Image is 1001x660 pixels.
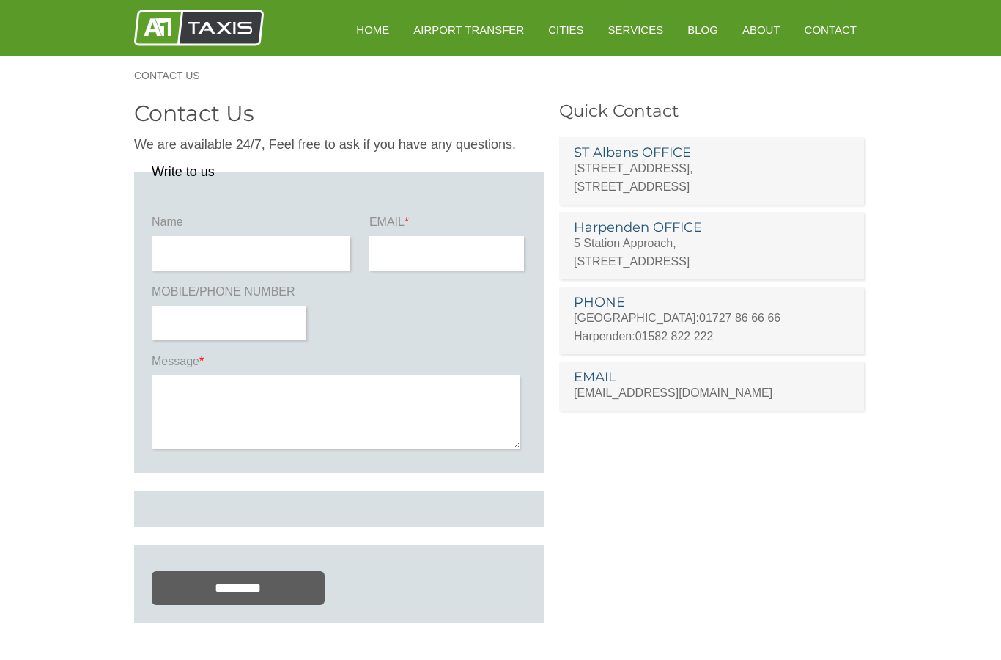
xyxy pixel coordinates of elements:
[134,10,264,46] img: A1 Taxis
[574,146,849,159] h3: ST Albans OFFICE
[677,12,728,48] a: Blog
[538,12,594,48] a: Cities
[574,309,849,327] p: [GEOGRAPHIC_DATA]:
[574,159,849,196] p: [STREET_ADDRESS], [STREET_ADDRESS]
[794,12,867,48] a: Contact
[635,330,714,342] a: 01582 822 222
[574,296,849,309] h3: PHONE
[574,234,849,271] p: 5 Station Approach, [STREET_ADDRESS]
[134,103,544,125] h2: Contact Us
[699,312,780,324] a: 01727 86 66 66
[574,327,849,345] p: Harpenden:
[152,284,309,306] label: MOBILE/PHONE NUMBER
[559,103,867,120] h3: Quick Contact
[152,214,354,236] label: Name
[369,214,527,236] label: EMAIL
[152,353,527,375] label: Message
[152,165,215,178] legend: Write to us
[134,136,544,154] p: We are available 24/7, Feel free to ask if you have any questions.
[598,12,674,48] a: Services
[732,12,791,48] a: About
[574,370,849,384] h3: EMAIL
[574,386,772,399] a: [EMAIL_ADDRESS][DOMAIN_NAME]
[134,70,215,81] a: Contact Us
[574,221,849,234] h3: Harpenden OFFICE
[346,12,399,48] a: HOME
[403,12,534,48] a: Airport Transfer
